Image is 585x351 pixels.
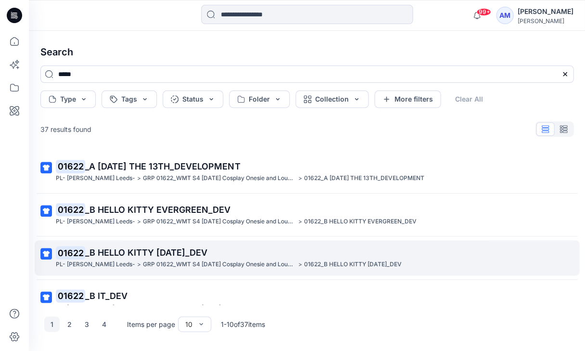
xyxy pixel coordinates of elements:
[56,260,135,270] p: PL- Richards Leeds-
[96,316,112,332] button: 4
[163,91,223,108] button: Status
[185,319,192,329] div: 10
[35,284,579,319] a: 01622_B IT_DEVPL- [PERSON_NAME] Leeds->GRP 01622_WMT S4 [DATE] Cosplay Onesie and Lounger>01622_B...
[298,217,302,227] p: >
[374,91,441,108] button: More filters
[298,260,302,270] p: >
[102,91,157,108] button: Tags
[56,203,85,216] mark: 01622
[143,173,296,183] p: GRP 01622_WMT S4 Halloween Cosplay Onesie and Lounger
[298,303,302,313] p: >
[33,39,581,65] h4: Search
[137,260,141,270] p: >
[304,217,417,227] p: 01622_B HELLO KITTY EVERGREEN_DEV
[127,319,175,329] p: Items per page
[143,217,296,227] p: GRP 01622_WMT S4 Halloween Cosplay Onesie and Lounger
[304,173,424,183] p: 01622_A FRIDAY THE 13TH_DEVELOPMENT
[56,289,85,302] mark: 01622
[56,173,135,183] p: PL- Richards Leeds-
[62,316,77,332] button: 2
[35,154,579,189] a: 01622_A [DATE] THE 13TH_DEVELOPMENTPL- [PERSON_NAME] Leeds->GRP 01622_WMT S4 [DATE] Cosplay Onesi...
[298,173,302,183] p: >
[56,246,85,260] mark: 01622
[143,303,296,313] p: GRP 01622_WMT S4 Halloween Cosplay Onesie and Lounger
[476,8,491,16] span: 99+
[304,260,402,270] p: 01622_B HELLO KITTY HALLOWEEN_DEV
[40,124,91,134] p: 37 results found
[56,217,135,227] p: PL- Richards Leeds-
[517,6,573,17] div: [PERSON_NAME]
[295,91,369,108] button: Collection
[79,316,94,332] button: 3
[496,7,513,24] div: AM
[229,91,290,108] button: Folder
[137,217,141,227] p: >
[137,173,141,183] p: >
[35,240,579,275] a: 01622_B HELLO KITTY [DATE]_DEVPL- [PERSON_NAME] Leeds->GRP 01622_WMT S4 [DATE] Cosplay Onesie and...
[85,291,127,301] span: _B IT_DEV
[517,17,573,25] div: [PERSON_NAME]
[56,159,85,173] mark: 01622
[221,319,265,329] p: 1 - 10 of 37 items
[85,161,240,171] span: _A [DATE] THE 13TH_DEVELOPMENT
[137,303,141,313] p: >
[304,303,349,313] p: 01622_B IT_DEV
[85,247,207,258] span: _B HELLO KITTY [DATE]_DEV
[85,205,230,215] span: _B HELLO KITTY EVERGREEN_DEV
[40,91,96,108] button: Type
[35,197,579,233] a: 01622_B HELLO KITTY EVERGREEN_DEVPL- [PERSON_NAME] Leeds->GRP 01622_WMT S4 [DATE] Cosplay Onesie ...
[44,316,60,332] button: 1
[143,260,296,270] p: GRP 01622_WMT S4 Halloween Cosplay Onesie and Lounger
[56,303,135,313] p: PL- Richards Leeds-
